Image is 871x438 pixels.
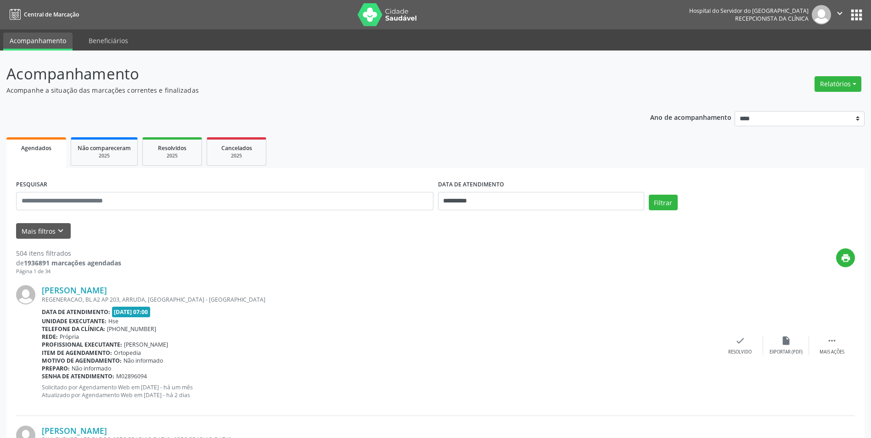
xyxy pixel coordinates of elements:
b: Profissional executante: [42,341,122,348]
div: Hospital do Servidor do [GEOGRAPHIC_DATA] [689,7,809,15]
span: Não informado [124,357,163,365]
div: 504 itens filtrados [16,248,121,258]
b: Preparo: [42,365,70,372]
span: Recepcionista da clínica [735,15,809,22]
a: [PERSON_NAME] [42,285,107,295]
span: [PERSON_NAME] [124,341,168,348]
button: Mais filtroskeyboard_arrow_down [16,223,71,239]
label: DATA DE ATENDIMENTO [438,178,504,192]
p: Solicitado por Agendamento Web em [DATE] - há um mês Atualizado por Agendamento Web em [DATE] - h... [42,383,717,399]
img: img [16,285,35,304]
span: Resolvidos [158,144,186,152]
a: [PERSON_NAME] [42,426,107,436]
b: Motivo de agendamento: [42,357,122,365]
button: print [836,248,855,267]
a: Central de Marcação [6,7,79,22]
b: Rede: [42,333,58,341]
span: Agendados [21,144,51,152]
p: Acompanhamento [6,62,607,85]
div: REGENERACAO, BL A2 AP 203, ARRUDA, [GEOGRAPHIC_DATA] - [GEOGRAPHIC_DATA] [42,296,717,303]
span: Hse [108,317,118,325]
button:  [831,5,849,24]
div: 2025 [78,152,131,159]
b: Unidade executante: [42,317,107,325]
div: Exportar (PDF) [770,349,803,355]
strong: 1936891 marcações agendadas [24,258,121,267]
button: apps [849,7,865,23]
i: keyboard_arrow_down [56,226,66,236]
b: Telefone da clínica: [42,325,105,333]
div: 2025 [214,152,259,159]
p: Ano de acompanhamento [650,111,731,123]
span: [DATE] 07:00 [112,307,151,317]
a: Acompanhamento [3,33,73,51]
label: PESQUISAR [16,178,47,192]
i: check [735,336,745,346]
span: Cancelados [221,144,252,152]
span: Não compareceram [78,144,131,152]
div: Página 1 de 34 [16,268,121,275]
span: Própria [60,333,79,341]
div: de [16,258,121,268]
i: insert_drive_file [781,336,791,346]
button: Relatórios [815,76,861,92]
span: [PHONE_NUMBER] [107,325,156,333]
button: Filtrar [649,195,678,210]
div: Mais ações [820,349,844,355]
span: Ortopedia [114,349,141,357]
i: print [841,253,851,263]
i:  [827,336,837,346]
span: Central de Marcação [24,11,79,18]
a: Beneficiários [82,33,135,49]
img: img [812,5,831,24]
b: Item de agendamento: [42,349,112,357]
b: Data de atendimento: [42,308,110,316]
div: 2025 [149,152,195,159]
span: M02896094 [116,372,147,380]
div: Resolvido [728,349,752,355]
b: Senha de atendimento: [42,372,114,380]
i:  [835,8,845,18]
p: Acompanhe a situação das marcações correntes e finalizadas [6,85,607,95]
span: Não informado [72,365,111,372]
